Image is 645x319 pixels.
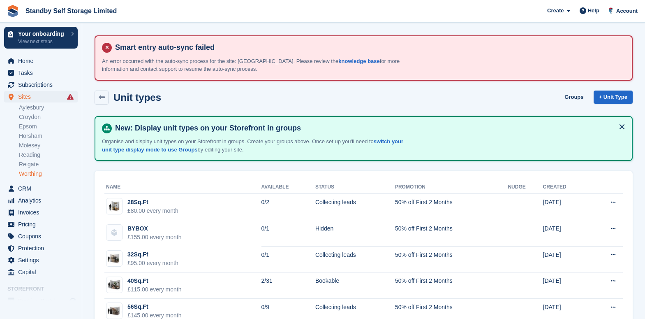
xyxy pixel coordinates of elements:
a: Worthing [19,170,78,178]
a: Standby Self Storage Limited [22,4,120,18]
td: 0/2 [261,194,315,220]
td: [DATE] [543,194,589,220]
th: Name [104,181,261,194]
p: View next steps [18,38,67,45]
span: Pricing [18,219,67,230]
img: 25-sqft-unit.jpg [106,200,122,212]
span: Home [18,55,67,67]
a: menu [4,295,78,307]
span: Settings [18,254,67,266]
td: 0/1 [261,220,315,247]
img: stora-icon-8386f47178a22dfd0bd8f6a31ec36ba5ce8667c1dd55bd0f319d3a0aa187defe.svg [7,5,19,17]
a: Epsom [19,123,78,130]
img: 56sqft.jpg [106,305,122,317]
a: menu [4,254,78,266]
th: Created [543,181,589,194]
a: switch your unit type display mode to use Groups [102,138,403,153]
div: £115.00 every month [127,285,182,294]
i: Smart entry sync failures have occurred [67,93,74,100]
td: [DATE] [543,272,589,299]
span: Account [616,7,638,15]
div: £95.00 every month [127,259,178,268]
span: Sites [18,91,67,102]
span: Analytics [18,195,67,206]
a: menu [4,231,78,242]
a: Reading [19,151,78,159]
div: £80.00 every month [127,207,178,215]
th: Nudge [508,181,543,194]
div: 56Sq.Ft [127,303,182,311]
span: Storefront [7,285,82,293]
div: £155.00 every month [127,233,182,242]
a: Preview store [68,296,78,306]
p: Your onboarding [18,31,67,37]
a: + Unit Type [594,91,633,104]
p: An error occurred with the auto-sync process for the site: [GEOGRAPHIC_DATA]. Please review the f... [102,57,410,73]
a: knowledge base [338,58,379,64]
a: menu [4,55,78,67]
span: Subscriptions [18,79,67,91]
a: Molesey [19,142,78,149]
a: menu [4,266,78,278]
a: Reigate [19,161,78,168]
img: Glenn Fisher [607,7,615,15]
td: [DATE] [543,220,589,247]
td: Collecting leads [315,194,395,220]
th: Promotion [395,181,508,194]
td: 50% off First 2 Months [395,272,508,299]
span: Capital [18,266,67,278]
a: Groups [561,91,587,104]
td: Collecting leads [315,246,395,272]
img: 32-sqft-unit.jpg [106,253,122,265]
a: menu [4,219,78,230]
a: menu [4,242,78,254]
th: Available [261,181,315,194]
div: BYBOX [127,224,182,233]
h4: New: Display unit types on your Storefront in groups [112,123,625,133]
span: Coupons [18,231,67,242]
a: Croydon [19,113,78,121]
td: 50% off First 2 Months [395,246,508,272]
a: menu [4,195,78,206]
span: Invoices [18,207,67,218]
img: blank-unit-type-icon-ffbac7b88ba66c5e286b0e438baccc4b9c83835d4c34f86887a83fc20ec27e7b.svg [106,225,122,240]
a: Aylesbury [19,104,78,112]
p: Organise and display unit types on your Storefront in groups. Create your groups above. Once set ... [102,137,410,154]
a: menu [4,91,78,102]
td: [DATE] [543,246,589,272]
td: Bookable [315,272,395,299]
a: menu [4,207,78,218]
a: Horsham [19,132,78,140]
a: Your onboarding View next steps [4,27,78,49]
div: 40Sq.Ft [127,277,182,285]
td: 50% off First 2 Months [395,194,508,220]
span: Tasks [18,67,67,79]
td: 0/1 [261,246,315,272]
a: menu [4,183,78,194]
th: Status [315,181,395,194]
img: 40-sqft-unit.jpg [106,279,122,291]
h2: Unit types [113,92,161,103]
td: 2/31 [261,272,315,299]
td: Hidden [315,220,395,247]
a: menu [4,79,78,91]
div: 28Sq.Ft [127,198,178,207]
span: Help [588,7,599,15]
span: Protection [18,242,67,254]
span: Booking Portal [18,295,67,307]
span: Create [547,7,564,15]
h4: Smart entry auto-sync failed [112,43,625,52]
div: 32Sq.Ft [127,250,178,259]
td: 50% off First 2 Months [395,220,508,247]
a: menu [4,67,78,79]
span: CRM [18,183,67,194]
